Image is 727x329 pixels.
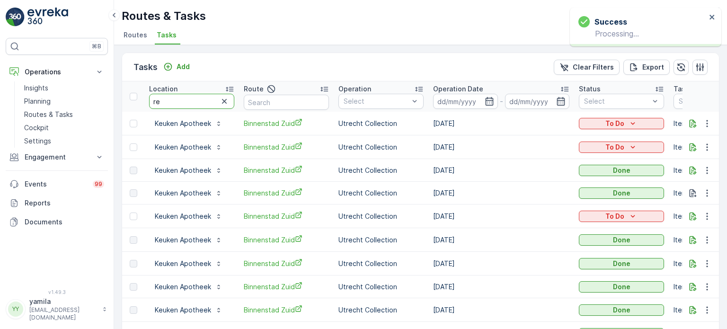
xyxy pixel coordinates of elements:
a: Binnenstad Zuid [244,258,329,268]
p: Clear Filters [573,62,614,72]
button: Engagement [6,148,108,167]
p: Keuken Apotheek [155,212,211,221]
p: Keuken Apotheek [155,259,211,268]
p: Done [613,282,630,292]
p: Operations [25,67,89,77]
button: Clear Filters [554,60,620,75]
td: Utrecht Collection [334,298,428,322]
td: Utrecht Collection [334,228,428,252]
div: Toggle Row Selected [130,260,137,267]
button: Keuken Apotheek [149,302,228,318]
p: Planning [24,97,51,106]
a: Documents [6,213,108,231]
td: [DATE] [428,298,574,322]
span: Routes [124,30,147,40]
td: [DATE] [428,205,574,228]
td: Utrecht Collection [334,276,428,298]
p: Routes & Tasks [24,110,73,119]
p: ⌘B [92,43,101,50]
p: - [500,96,503,107]
p: Keuken Apotheek [155,166,211,175]
a: Reports [6,194,108,213]
button: YYyamila[EMAIL_ADDRESS][DOMAIN_NAME] [6,297,108,321]
p: 99 [95,180,102,188]
p: Add [177,62,190,71]
p: Insights [24,83,48,93]
a: Binnenstad Zuid [244,142,329,152]
button: To Do [579,211,664,222]
a: Cockpit [20,121,108,134]
p: Operation [338,84,371,94]
td: Utrecht Collection [334,112,428,135]
p: Select [344,97,409,106]
span: v 1.49.3 [6,289,108,295]
button: Operations [6,62,108,81]
button: Done [579,258,664,269]
p: Done [613,259,630,268]
a: Planning [20,95,108,108]
input: dd/mm/yyyy [505,94,570,109]
p: Task Template [674,84,723,94]
p: Operation Date [433,84,483,94]
div: Toggle Row Selected [130,213,137,220]
input: Search [149,94,234,109]
h3: Success [594,16,627,27]
div: Toggle Row Selected [130,189,137,197]
a: Insights [20,81,108,95]
td: Utrecht Collection [334,205,428,228]
div: Toggle Row Selected [130,283,137,291]
td: [DATE] [428,159,574,182]
a: Binnenstad Zuid [244,282,329,292]
a: Binnenstad Zuid [244,235,329,245]
p: To Do [605,119,624,128]
td: [DATE] [428,228,574,252]
td: Utrecht Collection [334,252,428,276]
a: Binnenstad Zuid [244,211,329,221]
td: [DATE] [428,112,574,135]
p: Export [642,62,664,72]
p: Keuken Apotheek [155,188,211,198]
div: Toggle Row Selected [130,236,137,244]
div: Toggle Row Selected [130,120,137,127]
p: Route [244,84,264,94]
td: Utrecht Collection [334,159,428,182]
div: Toggle Row Selected [130,143,137,151]
input: Search [244,95,329,110]
button: Keuken Apotheek [149,163,228,178]
button: Keuken Apotheek [149,209,228,224]
td: [DATE] [428,182,574,205]
td: [DATE] [428,252,574,276]
button: Keuken Apotheek [149,279,228,294]
p: Keuken Apotheek [155,282,211,292]
p: Tasks [133,61,158,74]
p: Keuken Apotheek [155,119,211,128]
p: Processing... [578,29,706,38]
button: To Do [579,118,664,129]
input: dd/mm/yyyy [433,94,498,109]
td: Utrecht Collection [334,182,428,205]
p: Routes & Tasks [122,9,206,24]
button: Keuken Apotheek [149,116,228,131]
p: To Do [605,212,624,221]
p: Status [579,84,601,94]
p: Events [25,179,87,189]
button: Keuken Apotheek [149,186,228,201]
p: Settings [24,136,51,146]
button: Keuken Apotheek [149,232,228,248]
p: yamila [29,297,98,306]
a: Binnenstad Zuid [244,165,329,175]
td: [DATE] [428,276,574,298]
button: To Do [579,142,664,153]
p: Done [613,235,630,245]
p: Select [584,97,649,106]
p: Reports [25,198,104,208]
a: Binnenstad Zuid [244,118,329,128]
p: Keuken Apotheek [155,142,211,152]
img: logo [6,8,25,27]
p: Engagement [25,152,89,162]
